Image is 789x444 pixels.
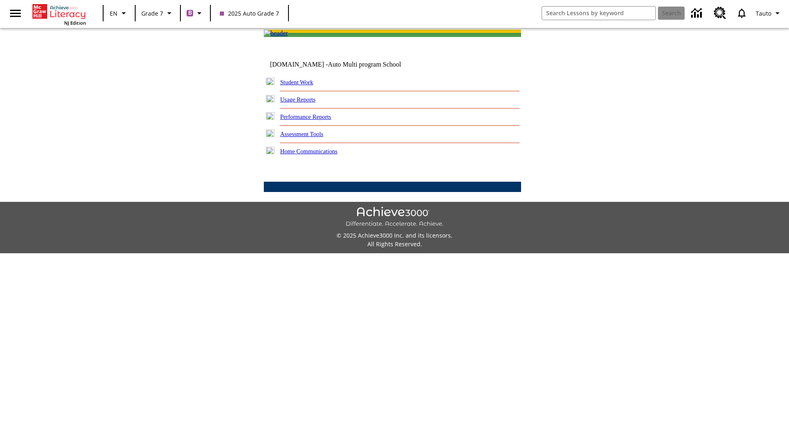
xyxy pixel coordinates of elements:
a: Notifications [731,2,752,24]
span: 2025 Auto Grade 7 [220,9,279,18]
button: Language: EN, Select a language [106,6,132,21]
button: Profile/Settings [752,6,786,21]
span: Tauto [756,9,771,18]
a: Usage Reports [280,96,316,103]
img: plus.gif [266,147,275,154]
button: Open side menu [3,1,28,25]
span: EN [110,9,118,18]
input: search field [542,7,655,20]
img: header [264,30,288,37]
img: plus.gif [266,112,275,120]
div: Home [32,2,86,26]
img: plus.gif [266,95,275,102]
a: Performance Reports [280,113,331,120]
button: Boost Class color is purple. Change class color [183,6,208,21]
img: Achieve3000 Differentiate Accelerate Achieve [346,207,443,228]
img: plus.gif [266,78,275,85]
span: Grade 7 [141,9,163,18]
a: Student Work [280,79,313,86]
a: Home Communications [280,148,338,155]
span: B [188,8,192,18]
a: Data Center [686,2,709,25]
a: Resource Center, Will open in new tab [709,2,731,24]
span: NJ Edition [64,20,86,26]
a: Assessment Tools [280,131,323,137]
td: [DOMAIN_NAME] - [270,61,421,68]
nobr: Auto Multi program School [328,61,401,68]
img: plus.gif [266,129,275,137]
button: Grade: Grade 7, Select a grade [138,6,178,21]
